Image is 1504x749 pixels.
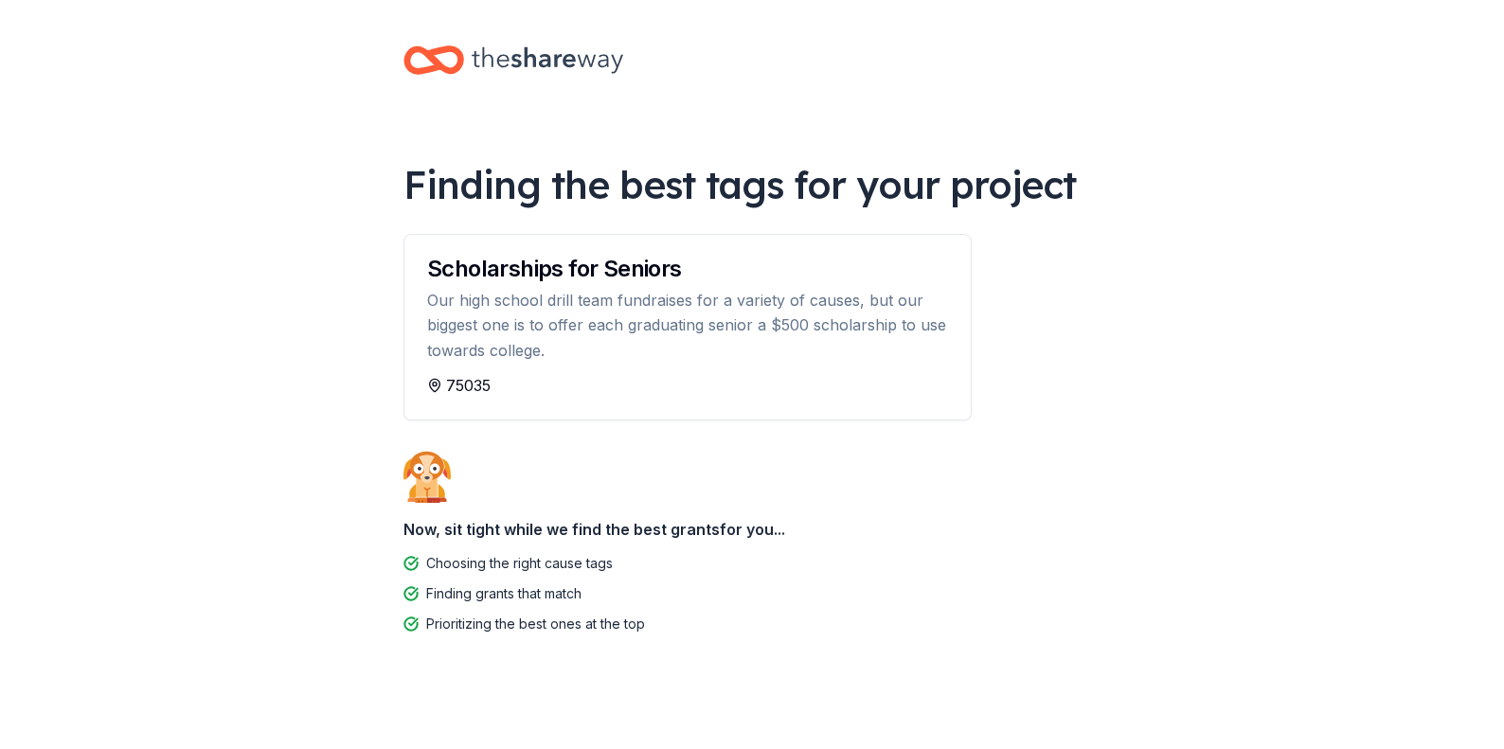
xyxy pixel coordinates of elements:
[426,582,582,605] div: Finding grants that match
[426,552,613,575] div: Choosing the right cause tags
[403,158,1101,211] div: Finding the best tags for your project
[426,613,645,635] div: Prioritizing the best ones at the top
[427,258,948,280] div: Scholarships for Seniors
[403,451,451,502] img: Dog waiting patiently
[403,510,1101,548] div: Now, sit tight while we find the best grants for you...
[427,288,948,363] div: Our high school drill team fundraises for a variety of causes, but our biggest one is to offer ea...
[427,374,948,397] div: 75035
